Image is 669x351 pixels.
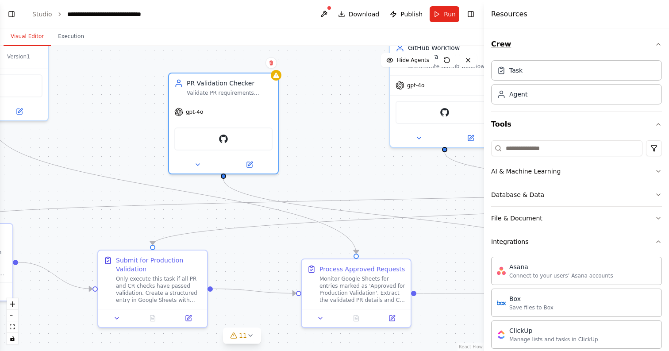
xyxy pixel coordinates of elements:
button: Integrations [491,230,662,253]
button: Database & Data [491,183,662,206]
div: Integrations [491,237,528,246]
div: ClickUp [509,326,598,335]
g: Edge from 04547357-85da-4963-beb8-9f8df1031200 to f61995bd-6720-4eac-bf8d-9e132fd65f30 [219,179,564,254]
div: Agent [509,90,527,99]
div: Monitor Google Sheets for entries marked as 'Approved for Production Validation'. Extract the val... [319,275,405,304]
img: Asana [497,266,506,275]
div: PR Validation Checker [187,79,273,88]
g: Edge from 5de6b8a1-d2d0-457c-b02b-408c1767cc64 to baae8706-f6b4-415b-9de7-063157ce3616 [213,285,296,298]
nav: breadcrumb [32,10,165,19]
button: Execution [51,27,91,46]
div: Submit for Production ValidationOnly execute this task if all PR and CR checks have passed valida... [97,250,208,328]
button: fit view [7,321,18,333]
div: Database & Data [491,190,544,199]
div: Version 1 [7,53,30,60]
div: Submit for Production Validation [116,256,202,274]
img: GitHub [218,134,229,144]
button: No output available [134,313,172,324]
div: PR Validation CheckerValidate PR requirements including branch setup (release branch as base, fea... [168,73,279,174]
button: Tools [491,112,662,137]
div: Process Approved RequestsMonitor Google Sheets for entries marked as 'Approved for Production Val... [301,258,411,328]
img: GitHub [439,107,450,118]
span: Publish [400,10,423,19]
button: Open in side panel [173,313,204,324]
a: Studio [32,11,52,18]
button: zoom in [7,298,18,310]
div: Box [509,294,554,303]
img: Box [497,298,506,307]
button: File & Document [491,207,662,230]
div: Crew [491,57,662,112]
img: ClickUp [497,330,506,339]
span: Hide Agents [397,57,429,64]
div: Process Approved Requests [319,265,405,274]
button: 11 [223,328,261,344]
button: Download [334,6,383,22]
button: Run [430,6,459,22]
button: Open in side panel [224,159,274,170]
g: Edge from 96f3bf1c-f002-42df-a22a-d2b8dbb7e464 to 5de6b8a1-d2d0-457c-b02b-408c1767cc64 [18,258,92,293]
div: Manage lists and tasks in ClickUp [509,336,598,343]
button: Open in side panel [446,133,496,143]
div: Validate PR requirements including branch setup (release branch as base, feature branch as head),... [187,89,273,96]
span: 11 [239,331,247,340]
div: AI & Machine Learning [491,167,561,176]
div: GitHub Workflow Orchestrator [408,43,494,61]
span: Download [349,10,380,19]
button: zoom out [7,310,18,321]
div: Task [509,66,523,75]
h4: Resources [491,9,527,19]
div: Only execute this task if all PR and CR checks have passed validation. Create a structured entry ... [116,275,202,304]
span: gpt-4o [186,108,203,116]
button: Publish [386,6,426,22]
button: Delete node [265,57,277,69]
div: React Flow controls [7,298,18,344]
g: Edge from baae8706-f6b4-415b-9de7-063157ce3616 to f61995bd-6720-4eac-bf8d-9e132fd65f30 [416,289,500,298]
span: Run [444,10,456,19]
button: Hide Agents [381,53,434,67]
button: Hide right sidebar [465,8,477,20]
div: Asana [509,262,613,271]
a: React Flow attribution [459,344,483,349]
button: AI & Machine Learning [491,160,662,183]
div: GitHub Workflow OrchestratorOrchestrate GitHub workflows by creating feature branches, triggering... [389,37,500,148]
div: Connect to your users’ Asana accounts [509,272,613,279]
button: No output available [338,313,375,324]
button: toggle interactivity [7,333,18,344]
span: gpt-4o [407,82,424,89]
div: Save files to Box [509,304,554,311]
button: Show left sidebar [5,8,18,20]
button: Open in side panel [377,313,407,324]
div: File & Document [491,214,542,223]
button: Visual Editor [4,27,51,46]
button: Crew [491,32,662,57]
